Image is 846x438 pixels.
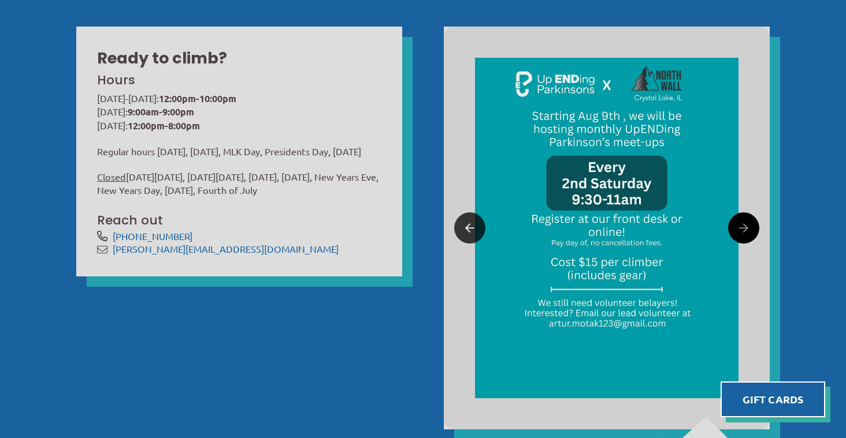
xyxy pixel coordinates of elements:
[128,106,194,118] strong: 9:00am-9:00pm
[97,92,381,133] p: [DATE]-[DATE]: [DATE]: [DATE]:
[159,92,236,104] strong: 12:00pm-10:00pm
[113,230,192,242] a: [PHONE_NUMBER]
[128,119,200,132] strong: 12:00pm-8:00pm
[97,47,381,69] h2: Ready to climb?
[97,171,126,182] span: Closed
[97,212,381,229] h3: Reach out
[113,243,339,254] a: [PERSON_NAME][EMAIL_ADDRESS][DOMAIN_NAME]
[475,58,739,398] img: Image
[97,145,381,158] p: Regular hours [DATE], [DATE], MLK Day, Presidents Day, [DATE]
[97,72,379,89] h3: Hours
[97,170,381,196] p: [DATE][DATE], [DATE][DATE], [DATE], [DATE], New Years Eve, New Years Day, [DATE], Fourth of July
